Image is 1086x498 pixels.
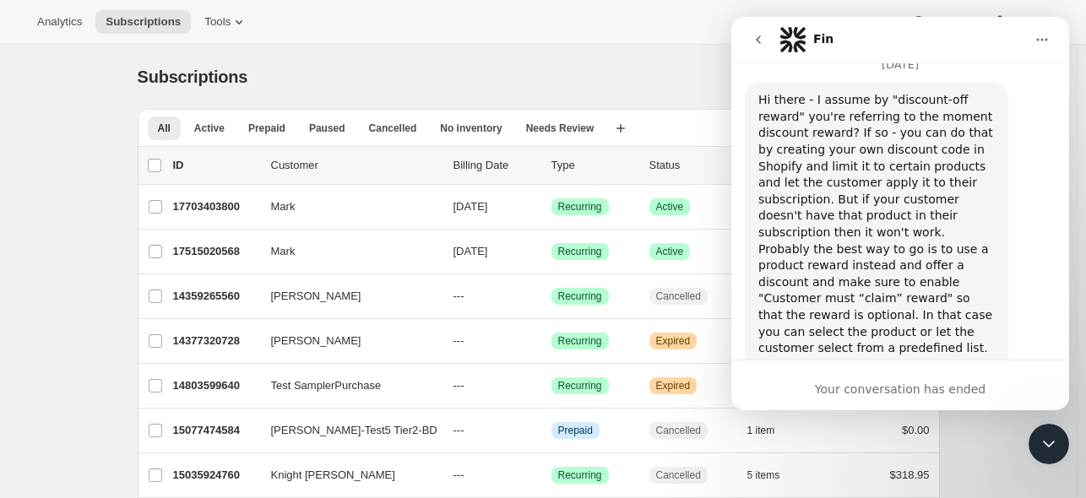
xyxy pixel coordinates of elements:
span: Recurring [558,245,602,258]
span: No inventory [440,122,502,135]
p: 15035924760 [173,467,258,484]
span: [PERSON_NAME] [271,333,361,349]
div: 14803599640Test SamplerPurchase---SuccessRecurringWarningExpired3 items$135.45 [173,374,930,398]
span: --- [453,334,464,347]
button: [PERSON_NAME]-Test5 Tier2-BD [261,417,430,444]
button: Mark [261,193,430,220]
button: Settings [981,10,1059,34]
button: Analytics [27,10,92,34]
button: Knight [PERSON_NAME] [261,462,430,489]
p: 17703403800 [173,198,258,215]
div: 14377320728[PERSON_NAME]---SuccessRecurringWarningExpired1 item$59.95 [173,329,930,353]
span: Paused [309,122,345,135]
span: $0.00 [902,424,930,436]
div: 15077474584[PERSON_NAME]-Test5 Tier2-BD---InfoPrepaidCancelled1 item$0.00 [173,419,930,442]
span: Cancelled [656,468,701,482]
span: --- [453,424,464,436]
span: 1 item [747,424,775,437]
span: Mark [271,243,296,260]
p: Status [649,157,734,174]
div: 17515020568Mark[DATE]SuccessRecurringSuccessActive1 item$101.00 [173,240,930,263]
span: All [158,122,171,135]
button: Test SamplerPurchase [261,372,430,399]
div: Type [551,157,636,174]
p: Customer [271,157,440,174]
p: Billing Date [453,157,538,174]
span: [DATE] [453,245,488,257]
span: Recurring [558,200,602,214]
span: $318.95 [890,468,930,481]
span: Active [194,122,225,135]
span: 5 items [747,468,780,482]
span: Subscriptions [106,15,181,29]
span: [PERSON_NAME]-Test5 Tier2-BD [271,422,437,439]
p: ID [173,157,258,174]
span: Prepaid [558,424,593,437]
span: Mark [271,198,296,215]
div: 15035924760Knight [PERSON_NAME]---SuccessRecurringCancelled5 items$318.95 [173,463,930,487]
button: [PERSON_NAME] [261,283,430,310]
button: Subscriptions [95,10,191,34]
span: Expired [656,379,691,392]
span: Test SamplerPurchase [271,377,382,394]
div: Hi there - I assume by "discount-off reward" you're referring to the moment discount reward? If s... [14,65,277,392]
span: Tools [204,15,231,29]
button: Help [900,10,977,34]
span: Expired [656,334,691,348]
span: [PERSON_NAME] [271,288,361,305]
span: Cancelled [656,424,701,437]
span: Settings [1008,15,1049,29]
span: Active [656,245,684,258]
span: Recurring [558,334,602,348]
span: --- [453,468,464,481]
p: 14803599640 [173,377,258,394]
span: Prepaid [248,122,285,135]
div: Hi there - I assume by "discount-off reward" you're referring to the moment discount reward? If s... [27,75,263,340]
span: Active [656,200,684,214]
span: Cancelled [656,290,701,303]
span: Recurring [558,468,602,482]
p: 17515020568 [173,243,258,260]
span: Cancelled [369,122,417,135]
div: 14359265560[PERSON_NAME]---SuccessRecurringCancelled7 items$252.95 [173,284,930,308]
span: --- [453,379,464,392]
span: [DATE] [453,200,488,213]
span: Needs Review [526,122,595,135]
iframe: Intercom live chat [731,17,1069,410]
span: Recurring [558,379,602,392]
button: Tools [194,10,258,34]
span: Subscriptions [138,68,248,86]
button: [PERSON_NAME] [261,327,430,355]
span: Recurring [558,290,602,303]
p: 14377320728 [173,333,258,349]
div: 17703403800Mark[DATE]SuccessRecurringSuccessActive1 item$113.15 [173,195,930,219]
button: Create new view [607,116,634,140]
button: 5 items [747,463,799,487]
p: 15077474584 [173,422,258,439]
span: --- [453,290,464,302]
div: IDCustomerBilling DateTypeStatusItemsTotal [173,157,930,174]
span: Knight [PERSON_NAME] [271,467,395,484]
button: 1 item [747,419,794,442]
div: Brian says… [14,65,324,429]
p: 14359265560 [173,288,258,305]
span: Help [927,15,950,29]
span: Analytics [37,15,82,29]
iframe: Intercom live chat [1029,424,1069,464]
button: Mark [261,238,430,265]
